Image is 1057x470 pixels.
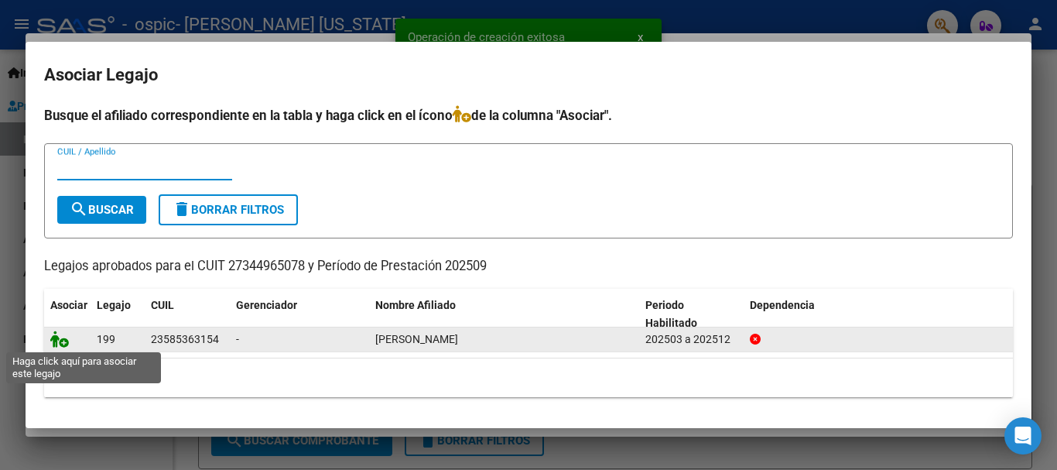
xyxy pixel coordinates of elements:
[173,200,191,218] mat-icon: delete
[639,289,744,340] datatable-header-cell: Periodo Habilitado
[1004,417,1042,455] div: Open Intercom Messenger
[645,331,737,348] div: 202503 a 202512
[91,289,145,340] datatable-header-cell: Legajo
[44,257,1013,276] p: Legajos aprobados para el CUIT 27344965078 y Período de Prestación 202509
[230,289,369,340] datatable-header-cell: Gerenciador
[375,299,456,311] span: Nombre Afiliado
[645,299,697,329] span: Periodo Habilitado
[375,333,458,345] span: FRANCO GUILLERMINA
[173,203,284,217] span: Borrar Filtros
[159,194,298,225] button: Borrar Filtros
[70,200,88,218] mat-icon: search
[151,331,219,348] div: 23585363154
[151,299,174,311] span: CUIL
[145,289,230,340] datatable-header-cell: CUIL
[236,299,297,311] span: Gerenciador
[97,299,131,311] span: Legajo
[50,299,87,311] span: Asociar
[44,60,1013,90] h2: Asociar Legajo
[97,333,115,345] span: 199
[44,105,1013,125] h4: Busque el afiliado correspondiente en la tabla y haga click en el ícono de la columna "Asociar".
[750,299,815,311] span: Dependencia
[70,203,134,217] span: Buscar
[744,289,1014,340] datatable-header-cell: Dependencia
[44,359,1013,397] div: 1 registros
[369,289,639,340] datatable-header-cell: Nombre Afiliado
[44,289,91,340] datatable-header-cell: Asociar
[57,196,146,224] button: Buscar
[236,333,239,345] span: -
